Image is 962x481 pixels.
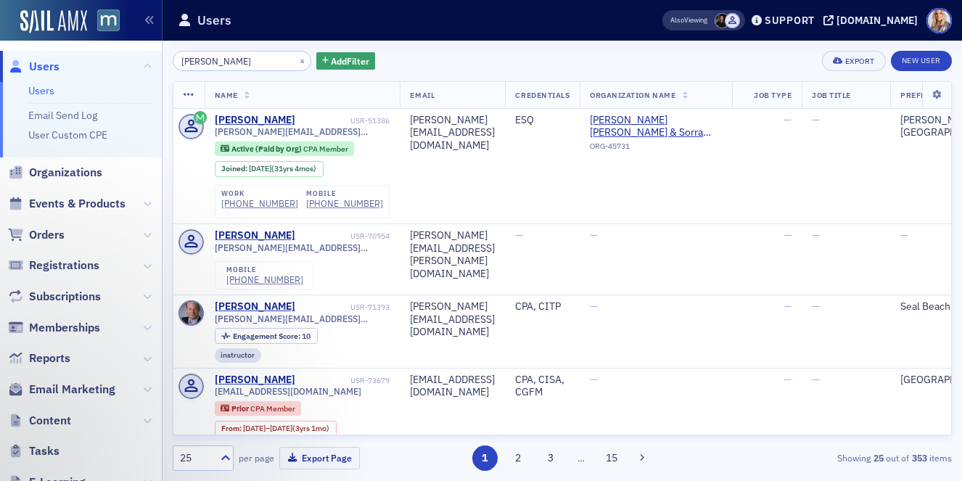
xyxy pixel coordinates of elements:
button: 3 [538,445,564,471]
a: Subscriptions [8,289,101,305]
iframe: Intercom notifications message [11,372,301,474]
a: [PERSON_NAME] [PERSON_NAME] & Sorra Chtd. ([GEOGRAPHIC_DATA], [GEOGRAPHIC_DATA]) [590,114,722,139]
div: 10 [233,332,311,340]
span: — [590,300,598,313]
a: [PHONE_NUMBER] [221,198,298,209]
span: Organization Name [590,90,675,100]
span: Orders [29,227,65,243]
div: Also [670,15,684,25]
span: Job Title [812,90,851,100]
img: SailAMX [97,9,120,32]
div: Active (Paid by Org): Active (Paid by Org): CPA Member [215,141,355,156]
div: [DOMAIN_NAME] [836,14,918,27]
a: New User [891,51,952,71]
input: Search… [173,51,311,71]
button: 15 [599,445,625,471]
span: Joined : [221,164,249,173]
button: 2 [505,445,530,471]
div: Export [845,57,875,65]
strong: 353 [909,451,929,464]
strong: 25 [871,451,886,464]
span: Profile [926,8,952,33]
span: — [784,300,792,313]
span: Active (Paid by Org) [231,144,303,154]
a: Reports [8,350,70,366]
div: work [221,189,298,198]
span: — [812,300,820,313]
div: CPA, CITP [515,300,570,313]
div: USR-70954 [297,231,390,241]
span: Email [410,90,435,100]
span: — [784,373,792,386]
span: — [784,113,792,126]
a: Memberships [8,320,100,336]
span: — [590,373,598,386]
h1: Users [197,12,231,29]
div: Support [765,14,815,27]
div: USR-73679 [297,376,390,385]
a: Users [8,59,59,75]
span: Subscriptions [29,289,101,305]
div: Joined: 1994-03-25 00:00:00 [215,161,324,177]
span: [DATE] [249,163,271,173]
a: [PERSON_NAME] [215,229,295,242]
button: Export [822,51,885,71]
span: — [515,229,523,242]
span: Organizations [29,165,102,181]
div: mobile [306,189,383,198]
span: … [571,451,591,464]
a: Registrations [8,258,99,274]
span: Reports [29,350,70,366]
div: Engagement Score: 10 [215,328,318,344]
a: [PERSON_NAME] [215,300,295,313]
a: Users [28,84,54,97]
a: Organizations [8,165,102,181]
span: [PERSON_NAME][EMAIL_ADDRESS][DOMAIN_NAME] [215,313,390,324]
img: SailAMX [20,10,87,33]
div: ESQ [515,114,570,127]
div: ORG-45731 [590,141,722,156]
a: [PHONE_NUMBER] [306,198,383,209]
span: — [812,113,820,126]
span: Credentials [515,90,570,100]
span: [PERSON_NAME][EMAIL_ADDRESS][DOMAIN_NAME] [215,126,390,137]
button: [DOMAIN_NAME] [823,15,923,25]
span: — [812,229,820,242]
span: — [900,229,908,242]
span: Users [29,59,59,75]
div: [EMAIL_ADDRESS][DOMAIN_NAME] [410,374,495,399]
div: (31yrs 4mos) [249,164,316,173]
span: — [812,373,820,386]
span: CPA Member [303,144,348,154]
a: Orders [8,227,65,243]
div: USR-51386 [297,116,390,126]
div: Showing out of items [702,451,952,464]
span: [PERSON_NAME][EMAIL_ADDRESS][PERSON_NAME][DOMAIN_NAME] [215,242,390,253]
a: Active (Paid by Org) CPA Member [221,144,348,153]
span: Add Filter [331,54,369,67]
a: User Custom CPE [28,128,107,141]
a: Content [8,413,71,429]
a: Events & Products [8,196,126,212]
span: — [784,229,792,242]
a: Email Marketing [8,382,115,398]
a: Tasks [8,443,59,459]
a: [PHONE_NUMBER] [226,274,303,285]
button: Export Page [279,447,360,469]
a: Email Send Log [28,109,97,122]
div: CPA, CISA, CGFM [515,374,570,399]
span: Registrations [29,258,99,274]
span: Viewing [670,15,707,25]
span: Memberships [29,320,100,336]
a: [PERSON_NAME] [215,114,295,127]
button: 1 [472,445,498,471]
div: USR-71393 [297,303,390,312]
button: AddFilter [316,52,376,70]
